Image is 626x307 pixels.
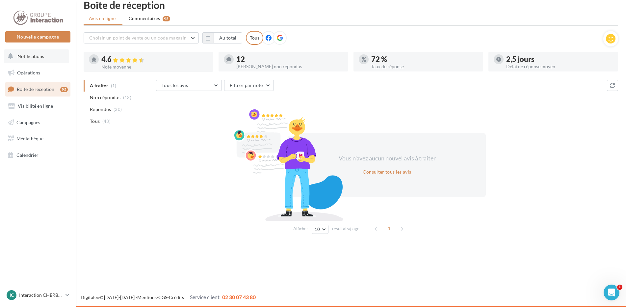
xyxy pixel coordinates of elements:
button: Choisir un point de vente ou un code magasin [84,32,199,43]
span: Afficher [293,226,308,232]
iframe: Intercom live chat [604,285,619,300]
p: Interaction CHERBOURG [19,292,63,298]
button: Notifications [4,49,69,63]
div: Tous [246,31,263,45]
a: Digitaleo [81,294,99,300]
span: Boîte de réception [17,86,54,92]
span: Calendrier [16,152,39,158]
span: IC [10,292,14,298]
a: CGS [158,294,167,300]
a: Campagnes [4,116,72,129]
button: Tous les avis [156,80,222,91]
div: Vous n'avez aucun nouvel avis à traiter [330,154,444,163]
span: Opérations [17,70,40,75]
button: Consulter tous les avis [360,168,414,176]
div: Taux de réponse [371,64,478,69]
a: Médiathèque [4,132,72,146]
span: Médiathèque [16,136,43,141]
span: résultats/page [332,226,359,232]
span: Commentaires [129,15,160,22]
span: Tous [90,118,100,125]
span: (13) [123,95,131,100]
span: (43) [102,119,111,124]
button: Au total [214,32,242,43]
span: Notifications [17,53,44,59]
div: 72 % [371,56,478,63]
a: Visibilité en ligne [4,99,72,113]
a: Opérations [4,66,72,80]
button: Au total [202,32,242,43]
a: Calendrier [4,148,72,162]
div: [PERSON_NAME] non répondus [236,64,343,69]
span: 02 30 07 43 80 [222,294,256,300]
span: Tous les avis [162,82,188,88]
span: 1 [617,285,622,290]
a: IC Interaction CHERBOURG [5,289,70,301]
span: Choisir un point de vente ou un code magasin [89,35,187,41]
span: Répondus [90,106,111,113]
a: Mentions [137,294,157,300]
button: 10 [312,225,328,234]
div: 4.6 [101,56,208,63]
div: Délai de réponse moyen [506,64,613,69]
span: (30) [114,107,122,112]
div: 12 [236,56,343,63]
div: Note moyenne [101,65,208,69]
button: Nouvelle campagne [5,31,70,42]
span: 1 [384,223,394,234]
a: Crédits [169,294,184,300]
span: Non répondus [90,94,120,101]
div: 95 [60,87,68,92]
span: Service client [190,294,220,300]
div: 95 [163,16,170,21]
span: Visibilité en ligne [18,103,53,109]
span: © [DATE]-[DATE] - - - [81,294,256,300]
a: Boîte de réception95 [4,82,72,96]
div: 2,5 jours [506,56,613,63]
button: Filtrer par note [224,80,274,91]
span: 10 [315,227,320,232]
span: Campagnes [16,119,40,125]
